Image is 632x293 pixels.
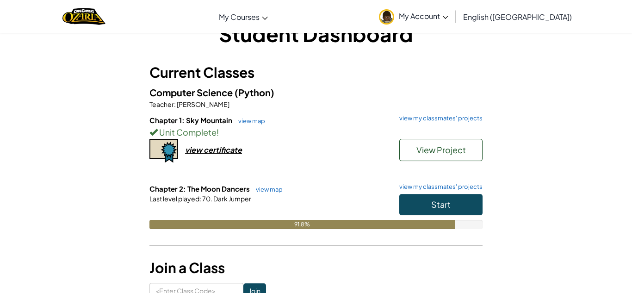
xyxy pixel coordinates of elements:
[149,100,174,108] span: Teacher
[158,127,217,137] span: Unit Complete
[379,9,394,25] img: avatar
[62,7,105,26] img: Home
[251,186,283,193] a: view map
[185,145,242,155] div: view certificate
[62,7,105,26] a: Ozaria by CodeCombat logo
[416,144,466,155] span: View Project
[149,184,251,193] span: Chapter 2: The Moon Dancers
[201,194,212,203] span: 70.
[212,194,251,203] span: Dark Jumper
[463,12,572,22] span: English ([GEOGRAPHIC_DATA])
[395,184,483,190] a: view my classmates' projects
[395,115,483,121] a: view my classmates' projects
[149,194,199,203] span: Last level played
[235,87,274,98] span: (Python)
[149,116,234,125] span: Chapter 1: Sky Mountain
[149,87,235,98] span: Computer Science
[374,2,453,31] a: My Account
[149,62,483,83] h3: Current Classes
[399,194,483,215] button: Start
[459,4,576,29] a: English ([GEOGRAPHIC_DATA])
[214,4,273,29] a: My Courses
[217,127,219,137] span: !
[149,145,242,155] a: view certificate
[149,220,455,229] div: 91.8%
[149,257,483,278] h3: Join a Class
[399,11,448,21] span: My Account
[431,199,451,210] span: Start
[174,100,176,108] span: :
[234,117,265,125] a: view map
[176,100,229,108] span: [PERSON_NAME]
[149,19,483,48] h1: Student Dashboard
[199,194,201,203] span: :
[219,12,260,22] span: My Courses
[149,139,178,163] img: certificate-icon.png
[399,139,483,161] button: View Project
